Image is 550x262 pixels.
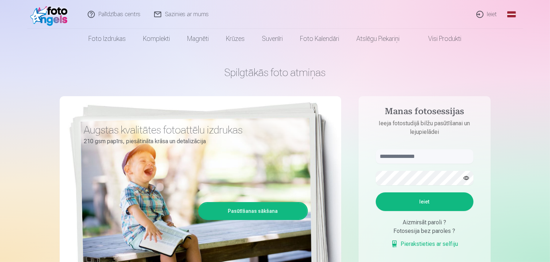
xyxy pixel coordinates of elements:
[376,227,473,235] div: Fotosesija bez paroles ?
[80,29,135,49] a: Foto izdrukas
[369,119,481,136] p: Ieeja fotostudijā bilžu pasūtīšanai un lejupielādei
[376,218,473,227] div: Aizmirsāt paroli ?
[292,29,348,49] a: Foto kalendāri
[179,29,218,49] a: Magnēti
[199,203,307,219] a: Pasūtīšanas sākšana
[391,240,458,248] a: Pierakstieties ar selfiju
[408,29,470,49] a: Visi produkti
[135,29,179,49] a: Komplekti
[369,106,481,119] h4: Manas fotosessijas
[84,136,302,146] p: 210 gsm papīrs, piesātināta krāsa un detalizācija
[30,3,71,26] img: /fa1
[348,29,408,49] a: Atslēgu piekariņi
[60,66,491,79] h1: Spilgtākās foto atmiņas
[218,29,254,49] a: Krūzes
[376,192,473,211] button: Ieiet
[254,29,292,49] a: Suvenīri
[84,123,302,136] h3: Augstas kvalitātes fotoattēlu izdrukas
